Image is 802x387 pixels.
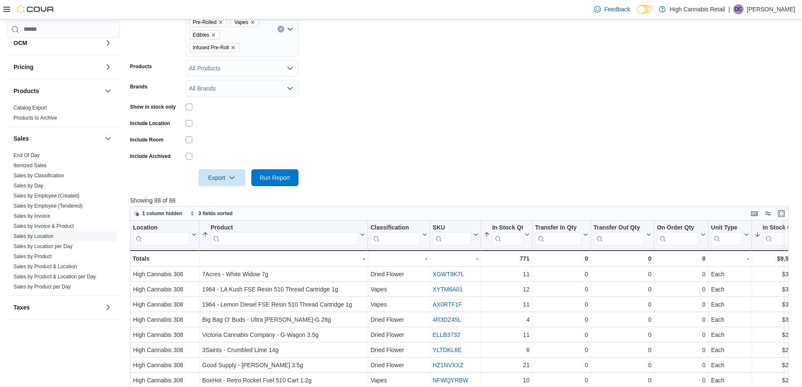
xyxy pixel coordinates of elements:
[13,183,43,189] a: Sales by Day
[13,233,53,239] a: Sales by Location
[535,345,588,355] div: 0
[484,254,530,264] div: 771
[13,152,40,159] span: End Of Day
[13,105,47,111] a: Catalog Export
[432,224,478,246] button: SKU
[711,360,749,370] div: Each
[370,224,420,246] div: Classification
[13,63,101,71] button: Pricing
[231,45,236,50] button: Remove Infused Pre-Roll from selection in this group
[13,274,96,280] a: Sales by Product & Location per Day
[535,224,581,232] div: Transfer In Qty
[13,303,30,312] h3: Taxes
[13,173,64,179] a: Sales by Classification
[535,254,588,264] div: 0
[484,299,530,310] div: 11
[7,103,120,126] div: Products
[432,254,478,264] div: -
[130,63,152,70] label: Products
[604,5,630,13] span: Feedback
[711,254,749,264] div: -
[492,224,523,232] div: In Stock Qty
[287,26,293,32] button: Open list of options
[189,30,220,40] span: Edibles
[202,315,365,325] div: Big Bag O' Buds - Ultra [PERSON_NAME]-G 28g
[13,172,64,179] span: Sales by Classification
[637,5,655,14] input: Dark Mode
[535,284,588,294] div: 0
[594,299,651,310] div: 0
[370,345,427,355] div: Dried Flower
[103,38,113,48] button: OCM
[432,347,461,353] a: YLTDKL6E
[657,345,706,355] div: 0
[287,85,293,92] button: Open list of options
[13,182,43,189] span: Sales by Day
[130,153,171,160] label: Include Archived
[130,120,170,127] label: Include Location
[13,263,77,270] span: Sales by Product & Location
[260,173,290,182] span: Run Report
[131,208,186,219] button: 1 column hidden
[594,360,651,370] div: 0
[762,224,796,246] div: In Stock Cost
[711,224,742,232] div: Unit Type
[13,243,72,250] span: Sales by Location per Day
[103,86,113,96] button: Products
[13,39,101,47] button: OCM
[484,284,530,294] div: 12
[13,223,74,229] a: Sales by Invoice & Product
[202,224,365,246] button: Product
[13,192,80,199] span: Sales by Employee (Created)
[13,243,72,249] a: Sales by Location per Day
[711,345,749,355] div: Each
[594,375,651,385] div: 0
[657,360,706,370] div: 0
[133,224,197,246] button: Location
[370,299,427,310] div: Vapes
[657,254,706,264] div: 0
[103,62,113,72] button: Pricing
[484,315,530,325] div: 4
[13,203,83,209] span: Sales by Employee (Tendered)
[13,104,47,111] span: Catalog Export
[133,315,197,325] div: High Cannabis 308
[210,224,358,246] div: Product
[776,208,786,219] button: Enter fullscreen
[432,271,464,278] a: XGWT8K7L
[728,4,730,14] p: |
[7,150,120,295] div: Sales
[711,284,749,294] div: Each
[189,18,227,27] span: Pre-Rolled
[432,331,460,338] a: ELLB3732
[711,224,742,246] div: Unit Type
[711,269,749,279] div: Each
[13,253,52,260] span: Sales by Product
[370,284,427,294] div: Vapes
[103,302,113,312] button: Taxes
[277,26,284,32] button: Clear input
[535,299,588,310] div: 0
[711,330,749,340] div: Each
[13,162,47,169] span: Itemized Sales
[657,224,699,232] div: On Order Qty
[484,375,530,385] div: 10
[484,330,530,340] div: 11
[13,115,57,121] span: Products to Archive
[250,20,255,25] button: Remove Vapes from selection in this group
[13,87,39,95] h3: Products
[202,284,365,294] div: 1964 - LA Kush FSE Resin 510 Thread Cartridge 1g
[670,4,725,14] p: High Cannabis Retail
[202,345,365,355] div: 3Saints - Crumbled Lime 14g
[130,196,795,205] p: Showing 88 of 88
[594,284,651,294] div: 0
[432,377,468,384] a: NFWQYRBW
[594,345,651,355] div: 0
[130,104,176,110] label: Show in stock only
[492,224,523,246] div: In Stock Qty
[593,224,644,246] div: Transfer Out Qty
[593,254,651,264] div: 0
[13,213,50,219] span: Sales by Invoice
[202,299,365,310] div: 1964 - Lemon Diesel FSE Resin 510 Thread Cartridge 1g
